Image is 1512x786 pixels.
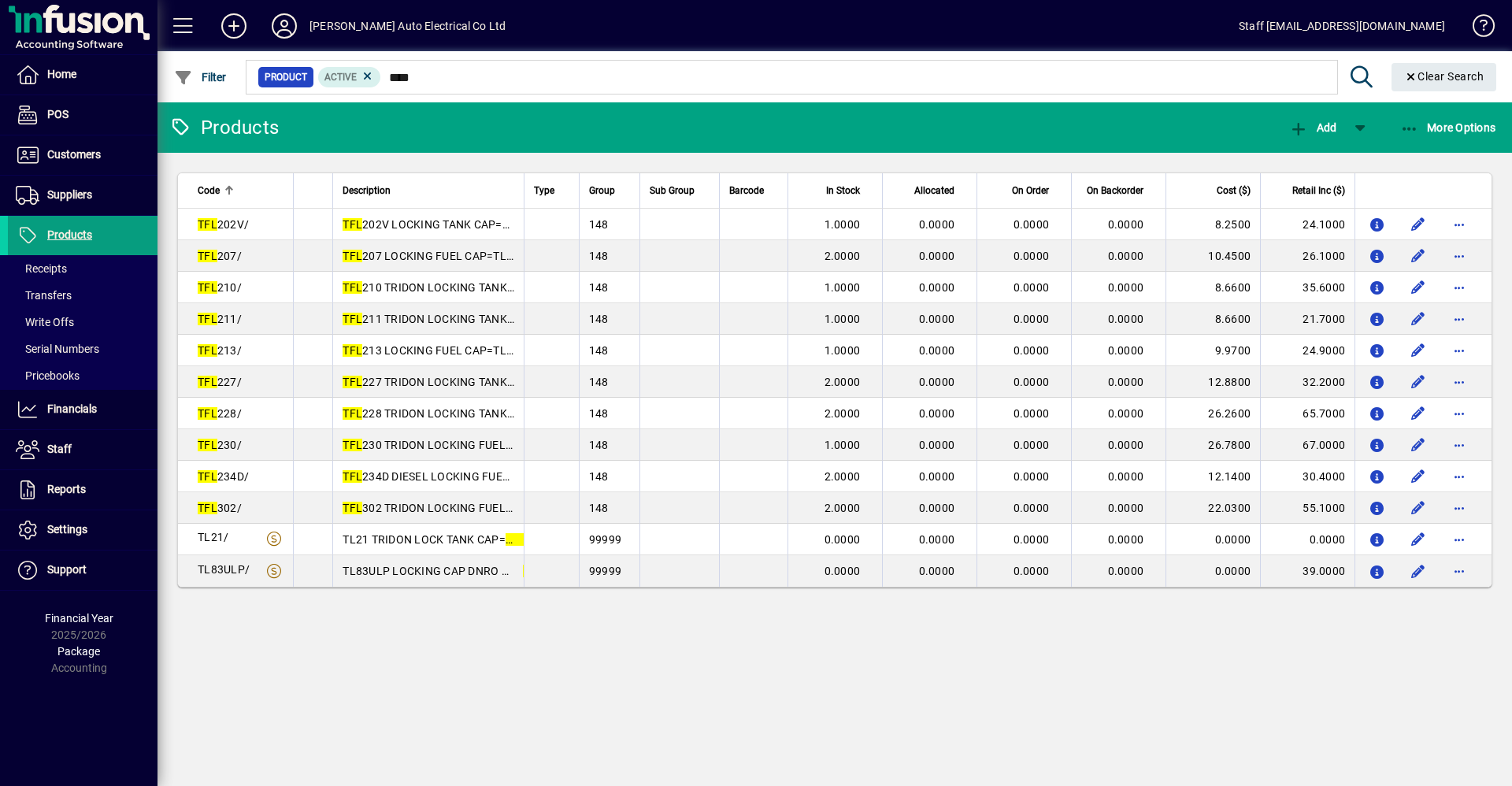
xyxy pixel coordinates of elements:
span: Add [1289,121,1336,134]
span: 0.0000 [919,250,955,262]
span: 148 [589,439,609,451]
em: TFL [343,218,362,231]
span: Serial Numbers [16,343,99,355]
td: 22.0300 [1165,492,1260,524]
span: Barcode [729,182,764,199]
a: Home [8,55,157,95]
span: 2.0000 [825,470,861,483]
a: Pricebooks [8,362,157,389]
span: 2.0000 [825,407,861,420]
button: Edit [1406,369,1431,395]
span: Write Offs [16,316,74,328]
em: TFL [506,533,525,546]
span: Filter [174,71,227,83]
span: 0.0000 [1108,407,1144,420]
span: Pricebooks [16,369,80,382]
span: 302/ [198,502,242,514]
td: 8.2500 [1165,209,1260,240]
em: TFL [343,439,362,451]
span: 0.0000 [1014,281,1050,294]
span: Clear Search [1404,70,1484,83]
span: 0.0000 [1014,344,1050,357]
span: 227/ [198,376,242,388]
span: Product [265,69,307,85]
button: Edit [1406,464,1431,489]
td: 26.7800 [1165,429,1260,461]
em: TFL [343,376,362,388]
span: 148 [589,281,609,294]
button: More options [1447,275,1472,300]
span: 1.0000 [825,281,861,294]
span: 0.0000 [1014,376,1050,388]
span: 0.0000 [1108,218,1144,231]
span: 0.0000 [919,565,955,577]
span: TL83ULP/ [198,563,250,576]
div: Type [534,182,569,199]
span: 99999 [589,533,621,546]
td: 8.6600 [1165,303,1260,335]
span: Suppliers [47,188,92,201]
span: 0.0000 [1108,376,1144,388]
span: 207 LOCKING FUEL CAP=TL21 [343,250,519,262]
span: 0.0000 [1108,439,1144,451]
span: 234D DIESEL LOCKING FUEL CAP [343,470,533,483]
span: 0.0000 [1108,281,1144,294]
em: TFL [523,565,543,577]
span: 148 [589,313,609,325]
a: Customers [8,135,157,175]
button: Edit [1406,212,1431,237]
span: TL83ULP LOCKING CAP DNRO now 228 [343,565,562,577]
span: 2.0000 [825,250,861,262]
span: Group [589,182,615,199]
span: 0.0000 [919,344,955,357]
span: 0.0000 [825,533,861,546]
span: 99999 [589,565,621,577]
em: TFL [198,407,217,420]
button: More options [1447,495,1472,521]
span: Customers [47,148,101,161]
span: 0.0000 [1014,502,1050,514]
span: 234D/ [198,470,249,483]
span: 228/ [198,407,242,420]
em: TFL [198,376,217,388]
span: 0.0000 [1108,565,1144,577]
span: 0.0000 [825,565,861,577]
td: 39.0000 [1260,555,1354,587]
span: 230/ [198,439,242,451]
td: 12.1400 [1165,461,1260,492]
span: 207/ [198,250,242,262]
span: Retail Inc ($) [1292,182,1345,199]
span: 148 [589,376,609,388]
button: Edit [1406,338,1431,363]
span: 1.0000 [825,218,861,231]
td: 0.0000 [1165,555,1260,587]
em: TFL [198,281,217,294]
span: 0.0000 [1108,502,1144,514]
button: Filter [170,63,231,91]
div: [PERSON_NAME] Auto Electrical Co Ltd [309,13,506,39]
span: 211/ [198,313,242,325]
span: 0.0000 [919,407,955,420]
span: 0.0000 [1014,250,1050,262]
span: Type [534,182,554,199]
div: On Order [987,182,1063,199]
span: POS [47,108,69,120]
span: 0.0000 [1014,407,1050,420]
a: Support [8,551,157,590]
span: 148 [589,218,609,231]
span: Staff [47,443,72,455]
span: 0.0000 [919,533,955,546]
a: Knowledge Base [1461,3,1492,54]
em: TFL [343,313,362,325]
a: Staff [8,430,157,469]
span: 211 TRIDON LOCKING TANK CAP=TL27 [343,313,564,325]
a: Financials [8,390,157,429]
div: On Backorder [1081,182,1158,199]
button: Edit [1406,495,1431,521]
div: Group [589,182,630,199]
em: TFL [198,218,217,231]
span: 228 TRIDON LOCKING TANK CAP [343,407,532,420]
span: Receipts [16,262,67,275]
td: 0.0000 [1260,524,1354,555]
span: Home [47,68,76,80]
